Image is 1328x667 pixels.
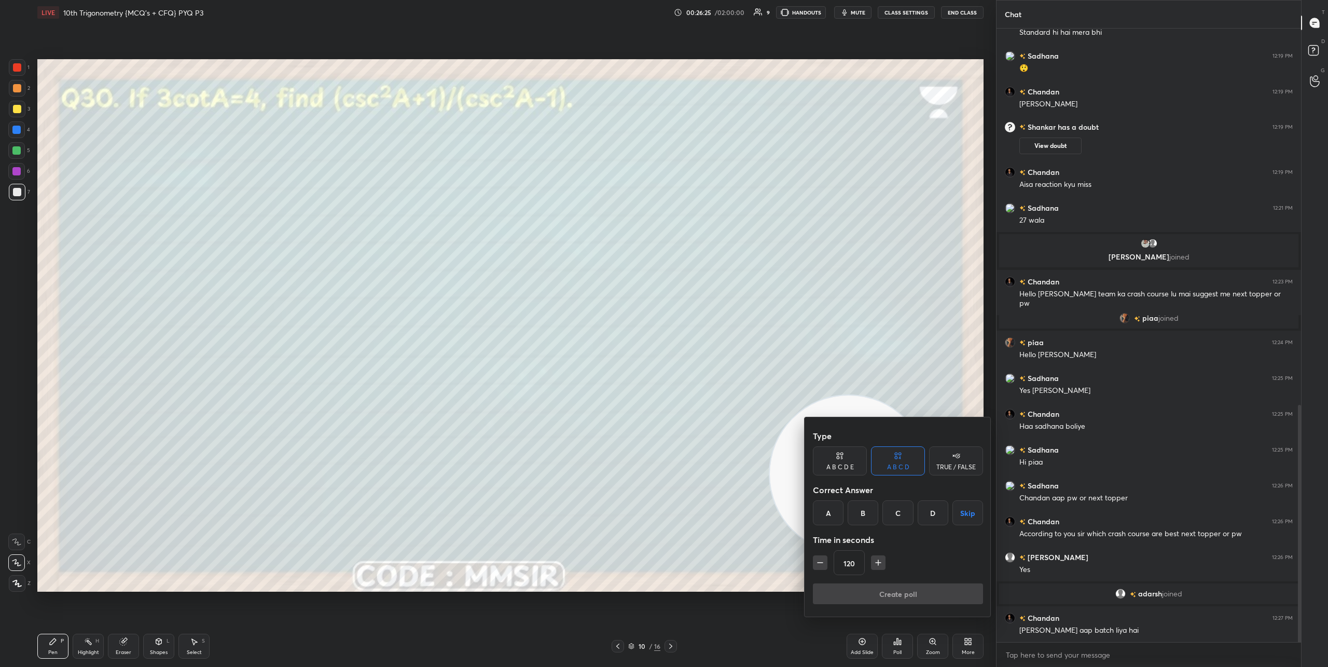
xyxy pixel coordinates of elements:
div: TRUE / FALSE [936,464,976,470]
button: Skip [952,500,983,525]
div: C [882,500,913,525]
div: D [918,500,948,525]
div: Time in seconds [813,529,983,550]
div: A [813,500,843,525]
div: A B C D E [826,464,854,470]
div: A B C D [887,464,909,470]
div: Type [813,426,983,446]
div: Correct Answer [813,480,983,500]
div: B [848,500,878,525]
